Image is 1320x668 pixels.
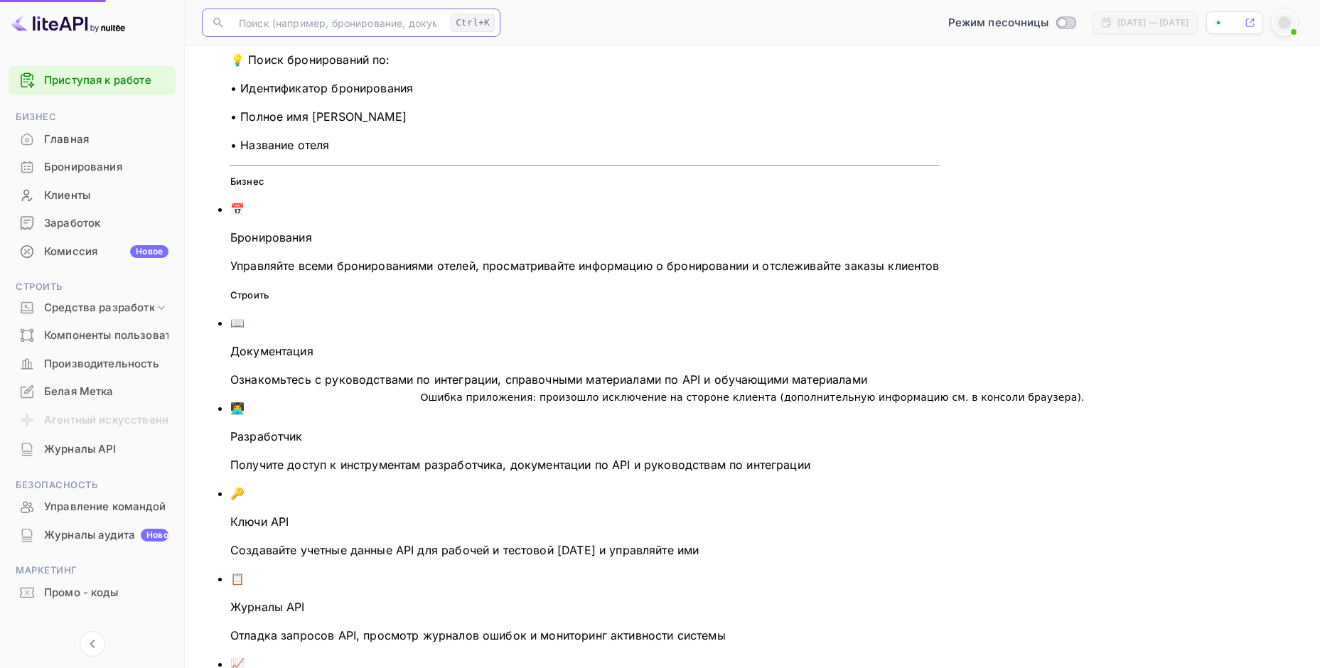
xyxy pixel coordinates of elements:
[9,66,176,95] div: Приступая к работе
[136,246,163,257] ya-tr-span: Новое
[230,316,245,330] ya-tr-span: 📖
[230,543,699,557] ya-tr-span: Создавайте учетные данные API для рабочей и тестовой [DATE] и управляйте ими
[9,579,176,607] div: Промо - коды
[9,182,176,208] a: Клиенты
[230,401,245,415] ya-tr-span: 👨‍💻
[230,81,413,95] ya-tr-span: • Идентификатор бронирования
[1117,17,1188,28] ya-tr-span: [DATE] — [DATE]
[44,384,114,400] ya-tr-span: Белая Метка
[9,579,176,605] a: Промо - коды
[9,182,176,210] div: Клиенты
[9,493,176,521] div: Управление командой
[16,479,97,490] ya-tr-span: Безопасность
[1081,392,1085,403] ya-tr-span: .
[44,131,89,148] ya-tr-span: Главная
[230,372,867,387] ya-tr-span: Ознакомьтесь с руководствами по интеграции, справочными материалами по API и обучающими материалами
[230,600,305,614] ya-tr-span: Журналы API
[456,17,490,28] ya-tr-span: Ctrl+K
[11,11,125,34] img: Логотип LiteAPI
[9,493,176,519] a: Управление командой
[44,244,97,260] ya-tr-span: Комиссия
[9,322,176,348] a: Компоненты пользовательского интерфейса
[230,486,245,500] ya-tr-span: 🔑
[9,210,176,237] div: Заработок
[44,73,151,87] ya-tr-span: Приступая к работе
[943,15,1081,31] div: Переключиться в производственный режим
[44,441,117,458] ya-tr-span: Журналы API
[230,53,390,67] ya-tr-span: 💡 Поиск бронирований по:
[230,289,269,301] ya-tr-span: Строить
[9,153,176,180] a: Бронирования
[9,522,176,549] div: Журналы аудитаНовое
[230,458,810,472] ya-tr-span: Получите доступ к инструментам разработчика, документации по API и руководствам по интеграции
[9,350,176,378] div: Производительность
[9,126,176,152] a: Главная
[230,176,264,187] ya-tr-span: Бизнес
[9,238,176,266] div: КомиссияНовое
[9,210,176,236] a: Заработок
[9,378,176,404] a: Белая Метка
[16,111,56,122] ya-tr-span: Бизнес
[948,16,1048,29] ya-tr-span: Режим песочницы
[230,138,329,152] ya-tr-span: • Название отеля
[44,215,100,232] ya-tr-span: Заработок
[230,344,313,358] ya-tr-span: Документация
[44,188,90,204] ya-tr-span: Клиенты
[230,429,303,443] ya-tr-span: Разработчик
[9,296,176,320] div: Средства разработки
[9,436,176,463] div: Журналы API
[16,281,63,292] ya-tr-span: Строить
[44,159,122,176] ya-tr-span: Бронирования
[9,153,176,181] div: Бронирования
[230,515,289,529] ya-tr-span: Ключи API
[230,9,445,37] input: Поиск (например, бронирование, документация)
[9,238,176,264] a: КомиссияНовое
[9,350,176,377] a: Производительность
[9,126,176,153] div: Главная
[44,72,168,89] a: Приступая к работе
[44,527,135,544] ya-tr-span: Журналы аудита
[9,522,176,548] a: Журналы аудитаНовое
[80,631,105,657] button: Свернуть навигацию
[44,356,159,372] ya-tr-span: Производительность
[44,328,289,344] ya-tr-span: Компоненты пользовательского интерфейса
[9,436,176,462] a: Журналы API
[230,230,312,244] ya-tr-span: Бронирования
[230,571,245,586] ya-tr-span: 📋
[9,378,176,406] div: Белая Метка
[44,300,161,316] ya-tr-span: Средства разработки
[146,529,173,540] ya-tr-span: Новое
[230,628,726,642] ya-tr-span: Отладка запросов API, просмотр журналов ошибок и мониторинг активности системы
[16,564,77,576] ya-tr-span: Маркетинг
[230,109,407,124] ya-tr-span: • Полное имя [PERSON_NAME]
[230,202,245,216] ya-tr-span: 📅
[44,499,166,515] ya-tr-span: Управление командой
[9,322,176,350] div: Компоненты пользовательского интерфейса
[44,585,118,601] ya-tr-span: Промо - коды
[230,259,940,273] ya-tr-span: Управляйте всеми бронированиями отелей, просматривайте информацию о бронировании и отслеживайте з...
